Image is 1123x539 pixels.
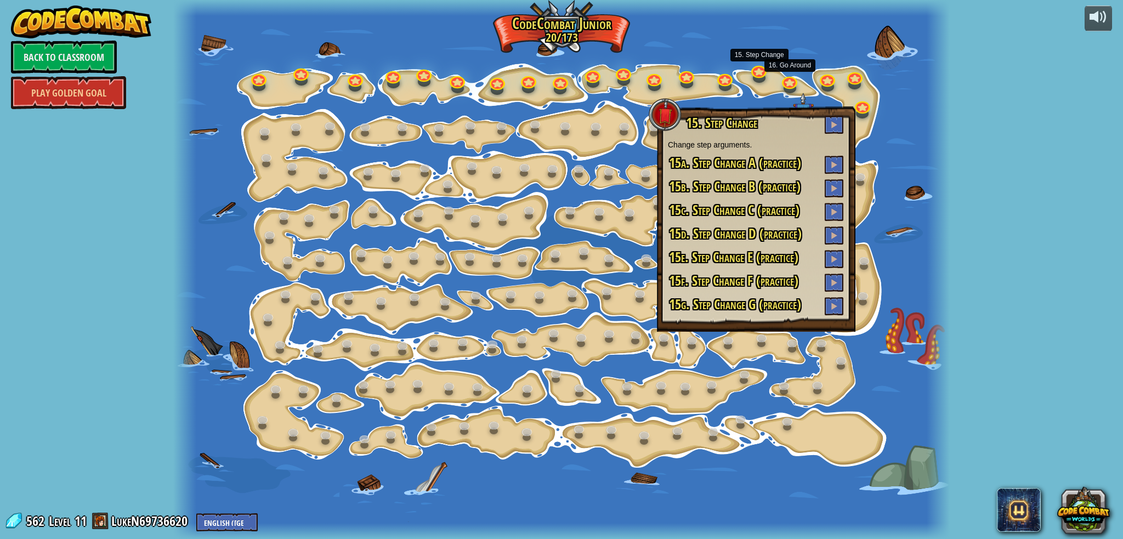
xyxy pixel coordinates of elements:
button: Adjust volume [1085,5,1112,31]
span: 15. Step Change [686,114,757,132]
span: 15f. Step Change F (practice) [669,271,798,290]
button: Play [825,250,843,268]
button: Play [825,116,843,134]
span: 15e. Step Change E (practice) [669,248,798,266]
a: Back to Classroom [11,41,117,73]
span: 15c. Step Change C (practice) [669,201,799,219]
img: level-banner-unstarted-subscriber.png [793,93,814,128]
a: LukeN69736620 [111,512,191,530]
p: Change step arguments. [668,139,844,150]
span: 11 [75,512,87,530]
button: Play [825,179,843,197]
button: Play [825,203,843,221]
span: 15a. Step Change A (practice) [669,154,801,172]
span: 15b. Step Change B (practice) [669,177,801,196]
span: Level [49,512,71,530]
button: Play [825,297,843,315]
a: Play Golden Goal [11,76,126,109]
button: Play [825,274,843,292]
button: Play [825,156,843,174]
span: 15g. Step Change G (practice) [669,295,801,314]
img: CodeCombat - Learn how to code by playing a game [11,5,151,38]
button: Play [825,226,843,245]
span: 15d. Step Change D (practice) [669,224,802,243]
span: 562 [26,512,48,530]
